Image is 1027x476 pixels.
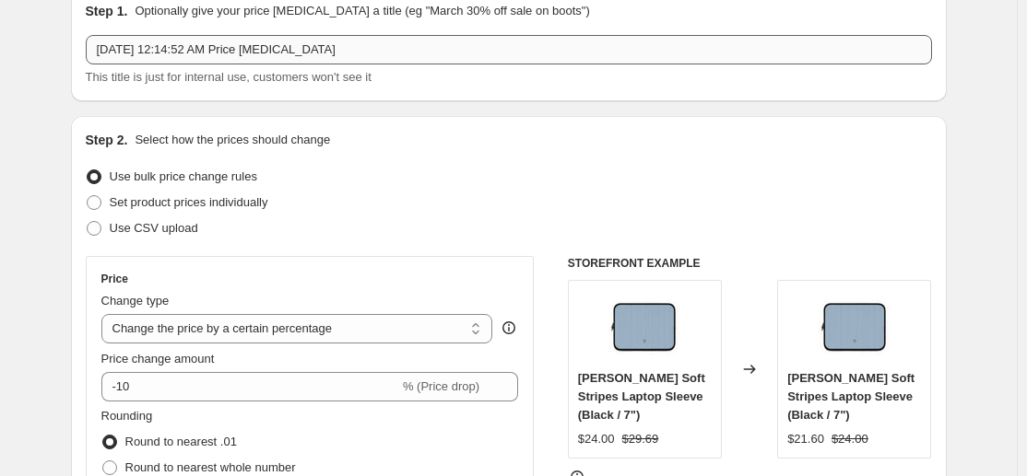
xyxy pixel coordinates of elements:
[568,256,932,271] h6: STOREFRONT EXAMPLE
[101,409,153,423] span: Rounding
[101,372,399,401] input: -15
[86,35,932,64] input: 30% off holiday sale
[101,352,215,366] span: Price change amount
[787,371,915,422] span: [PERSON_NAME] Soft Stripes Laptop Sleeve (Black / 7")
[622,430,659,448] strike: $29.69
[86,2,128,20] h2: Step 1.
[110,221,198,235] span: Use CSV upload
[832,430,868,448] strike: $24.00
[818,290,891,364] img: 9523959387332215608_2048_80x.jpg
[125,435,237,448] span: Round to nearest .01
[110,169,257,183] span: Use bulk price change rules
[86,70,372,84] span: This title is just for internal use, customers won't see it
[135,2,589,20] p: Optionally give your price [MEDICAL_DATA] a title (eg "March 30% off sale on boots")
[578,371,705,422] span: [PERSON_NAME] Soft Stripes Laptop Sleeve (Black / 7")
[86,131,128,149] h2: Step 2.
[608,290,681,364] img: 9523959387332215608_2048_80x.jpg
[125,460,296,474] span: Round to nearest whole number
[101,272,128,286] h3: Price
[101,294,170,308] span: Change type
[135,131,330,149] p: Select how the prices should change
[500,319,518,337] div: help
[403,379,479,393] span: % (Price drop)
[787,430,824,448] div: $21.60
[110,195,268,209] span: Set product prices individually
[578,430,615,448] div: $24.00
